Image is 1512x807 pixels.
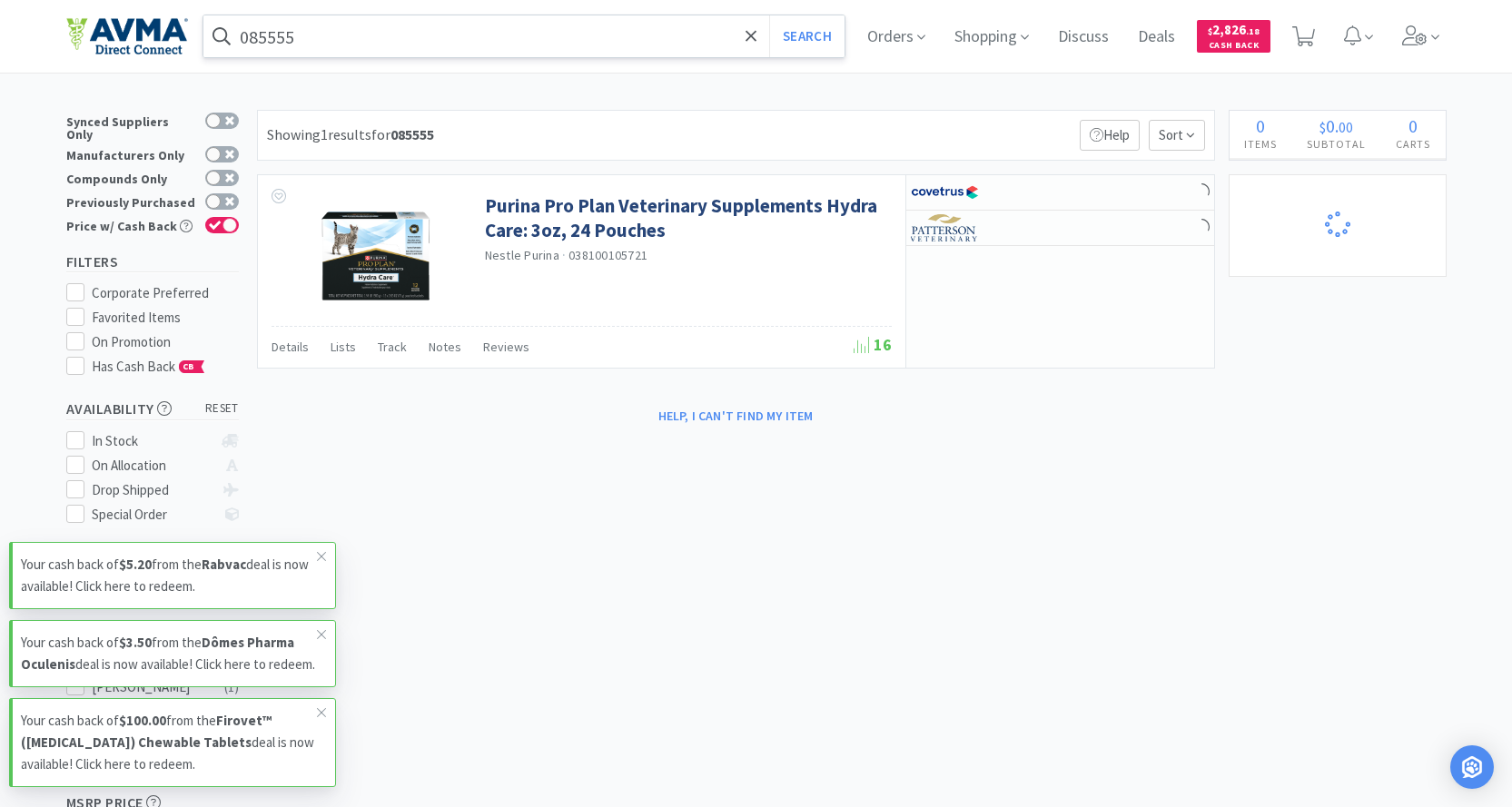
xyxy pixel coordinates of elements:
strong: $100.00 [119,712,166,729]
h5: Filters [66,251,239,272]
span: 0 [1256,114,1265,137]
span: Sort [1149,120,1205,151]
span: · [562,247,566,263]
span: CB [180,361,198,372]
span: Details [272,339,309,355]
span: for [371,125,434,143]
span: Lists [331,339,356,355]
h4: Carts [1381,135,1446,153]
div: . [1292,117,1381,135]
strong: Rabvac [202,556,246,573]
a: $2,826.18Cash Back [1197,12,1270,61]
div: Corporate Preferred [92,282,239,304]
div: Previously Purchased [66,193,196,209]
a: Deals [1131,29,1182,45]
p: Your cash back of from the deal is now available! Click here to redeem. [21,632,317,675]
span: 0 [1326,114,1335,137]
input: Search by item, sku, manufacturer, ingredient, size... [203,15,845,57]
span: 0 [1408,114,1418,137]
button: Search [769,15,845,57]
div: Favorited Items [92,307,239,329]
div: On Promotion [92,331,239,353]
strong: $3.50 [119,634,152,651]
span: . 18 [1246,25,1260,37]
button: Help, I can't find my item [647,400,825,431]
span: $ [1319,118,1326,136]
h4: Items [1230,135,1292,153]
div: On Allocation [92,455,212,477]
a: Nestle Purina [485,247,559,263]
span: $ [1208,25,1212,37]
span: 2,826 [1208,21,1260,38]
div: Price w/ Cash Back [66,217,196,232]
span: Has Cash Back [92,358,205,375]
p: Your cash back of from the deal is now available! Click here to redeem. [21,710,317,775]
div: Compounds Only [66,170,196,185]
span: Track [378,339,407,355]
a: Purina Pro Plan Veterinary Supplements Hydra Care: 3oz, 24 Pouches [485,193,887,243]
strong: $5.20 [119,556,152,573]
div: Open Intercom Messenger [1450,745,1494,789]
a: Discuss [1051,29,1116,45]
div: Synced Suppliers Only [66,113,196,141]
span: Notes [429,339,461,355]
h5: Availability [66,399,239,419]
h4: Subtotal [1292,135,1381,153]
img: e4e33dab9f054f5782a47901c742baa9_102.png [66,17,188,55]
div: Drop Shipped [92,479,212,501]
img: 77fca1acd8b6420a9015268ca798ef17_1.png [911,179,979,206]
span: Reviews [483,339,529,355]
div: Manufacturers Only [66,146,196,162]
span: Cash Back [1208,41,1260,53]
div: Special Order [92,504,212,526]
span: 16 [854,334,892,355]
p: Your cash back of from the deal is now available! Click here to redeem. [21,554,317,597]
p: Help [1080,120,1140,151]
div: Showing 1 results [267,123,434,147]
span: 00 [1339,118,1353,136]
img: f5e969b455434c6296c6d81ef179fa71_3.png [911,214,979,241]
img: 9382ad77d5604ec6bc43b4efe8dc419d_666678.png [317,193,435,311]
strong: 085555 [390,125,434,143]
span: 038100105721 [568,247,647,263]
div: In Stock [92,430,212,452]
span: reset [205,399,239,418]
